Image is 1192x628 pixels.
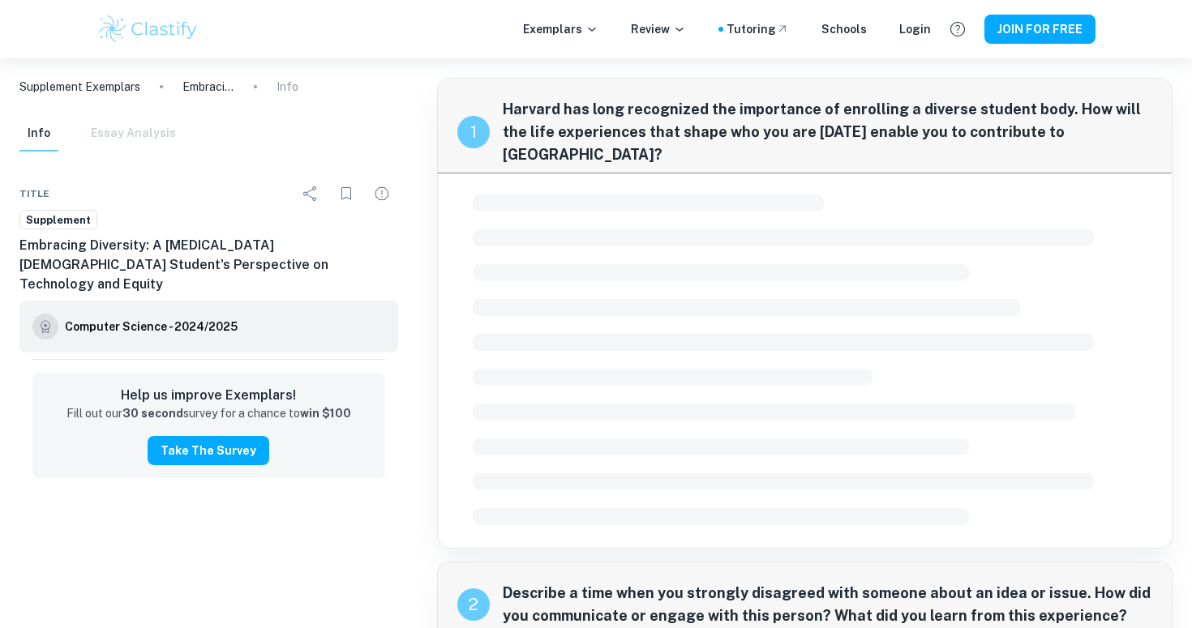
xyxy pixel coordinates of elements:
div: recipe [457,116,490,148]
h6: Embracing Diversity: A [MEDICAL_DATA] [DEMOGRAPHIC_DATA] Student's Perspective on Technology and ... [19,236,398,294]
a: Login [899,20,931,38]
a: Computer Science - 2024/2025 [65,314,238,340]
span: Harvard has long recognized the importance of enrolling a diverse student body. How will the life... [503,98,1153,166]
div: Bookmark [330,177,362,210]
strong: win $100 [300,407,351,420]
img: Clastify logo [96,13,199,45]
strong: 30 second [122,407,183,420]
p: Review [631,20,686,38]
div: recipe [457,588,490,621]
button: Help and Feedback [944,15,971,43]
span: Title [19,186,49,201]
a: Supplement Exemplars [19,78,140,96]
h6: Computer Science - 2024/2025 [65,318,238,335]
p: Info [277,78,298,96]
a: Tutoring [727,20,789,38]
span: Describe a time when you strongly disagreed with someone about an idea or issue. How did you comm... [503,582,1153,627]
button: Info [19,116,58,152]
div: Report issue [366,177,398,210]
h6: Help us improve Exemplars! [45,386,372,405]
a: Supplement [19,210,97,230]
div: Share [294,177,327,210]
p: Fill out our survey for a chance to [66,405,351,423]
a: Schools [821,20,867,38]
p: Exemplars [523,20,598,38]
span: Supplement [20,212,96,229]
button: Take the Survey [148,436,269,465]
p: Embracing Diversity: A [MEDICAL_DATA] [DEMOGRAPHIC_DATA] Student's Perspective on Technology and ... [182,78,234,96]
button: JOIN FOR FREE [984,15,1096,44]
